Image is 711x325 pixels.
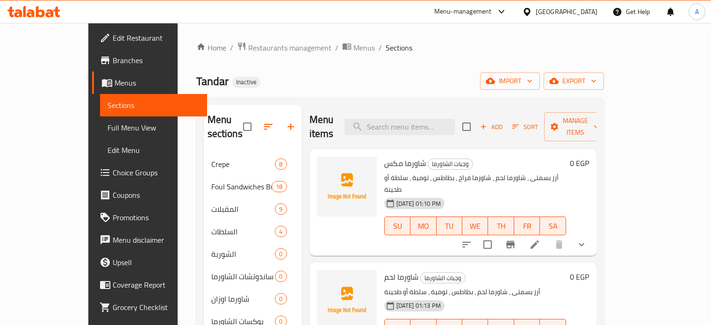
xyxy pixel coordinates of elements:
[570,233,593,256] button: show more
[204,175,302,198] div: Foul Sandwiches Breakfast18
[570,270,589,283] h6: 0 EGP
[230,42,233,53] li: /
[92,229,207,251] a: Menu disclaimer
[113,167,200,178] span: Choice Groups
[100,94,207,116] a: Sections
[208,113,243,141] h2: Menu sections
[695,7,699,17] span: A
[113,32,200,43] span: Edit Restaurant
[204,220,302,243] div: السلطات4
[434,6,492,17] div: Menu-management
[211,181,272,192] div: Foul Sandwiches Breakfast
[386,42,412,53] span: Sections
[479,122,504,132] span: Add
[499,233,522,256] button: Branch-specific-item
[92,27,207,49] a: Edit Restaurant
[275,272,286,281] span: 0
[100,116,207,139] a: Full Menu View
[317,157,377,217] img: شاورما مكس
[113,257,200,268] span: Upsell
[506,120,544,134] span: Sort items
[275,248,287,260] div: items
[204,288,302,310] div: شاورما اوزان0
[275,160,286,169] span: 8
[211,271,275,282] span: ساندوتشات الشاورما
[108,100,200,111] span: Sections
[237,117,257,137] span: Select all sections
[514,217,540,235] button: FR
[275,205,286,214] span: 9
[232,78,260,86] span: Inactive
[232,77,260,88] div: Inactive
[100,139,207,161] a: Edit Menu
[536,7,597,17] div: [GEOGRAPHIC_DATA]
[457,117,476,137] span: Select section
[92,49,207,72] a: Branches
[552,115,599,138] span: Manage items
[345,119,455,135] input: search
[384,270,418,284] span: شاورما لحم
[428,159,473,170] div: وجبات الشاورما
[455,233,478,256] button: sort-choices
[544,72,604,90] button: export
[480,72,540,90] button: import
[275,159,287,170] div: items
[478,235,497,254] span: Select to update
[92,251,207,274] a: Upsell
[92,274,207,296] a: Coverage Report
[384,217,410,235] button: SU
[540,217,566,235] button: SA
[335,42,338,53] li: /
[92,72,207,94] a: Menus
[211,226,275,237] span: السلطات
[113,234,200,246] span: Menu disclaimer
[113,212,200,223] span: Promotions
[548,233,570,256] button: delete
[529,239,540,250] a: Edit menu item
[275,203,287,215] div: items
[211,159,275,170] span: Crepe
[551,75,596,87] span: export
[388,219,407,233] span: SU
[115,77,200,88] span: Menus
[275,227,286,236] span: 4
[275,293,287,304] div: items
[204,265,302,288] div: ساندوتشات الشاورما0
[384,172,566,195] p: أرز بسمتى ، شاورما لحم ، شاورما فراخ ، بطاطس ، تومية ، سلطة أو طحينة
[108,122,200,133] span: Full Menu View
[488,75,532,87] span: import
[512,122,538,132] span: Sort
[113,55,200,66] span: Branches
[544,112,607,141] button: Manage items
[544,219,562,233] span: SA
[204,198,302,220] div: المقبلات9
[275,271,287,282] div: items
[237,42,331,54] a: Restaurants management
[92,206,207,229] a: Promotions
[414,219,432,233] span: MO
[196,42,604,54] nav: breadcrumb
[211,293,275,304] span: شاورما اوزان
[196,71,229,92] span: Tandar
[570,157,589,170] h6: 0 EGP
[440,219,459,233] span: TU
[428,159,473,169] span: وجبات الشاورما
[248,42,331,53] span: Restaurants management
[421,273,465,283] span: وجبات الشاورما
[211,248,275,260] span: الشوربة
[576,239,587,250] svg: Show Choices
[309,113,334,141] h2: Menu items
[272,182,286,191] span: 18
[113,189,200,201] span: Coupons
[211,203,275,215] span: المقبلات
[257,116,280,138] span: Sort sections
[92,184,207,206] a: Coupons
[280,116,302,138] button: Add section
[476,120,506,134] span: Add item
[393,199,445,208] span: [DATE] 01:10 PM
[393,301,445,310] span: [DATE] 01:13 PM
[113,302,200,313] span: Grocery Checklist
